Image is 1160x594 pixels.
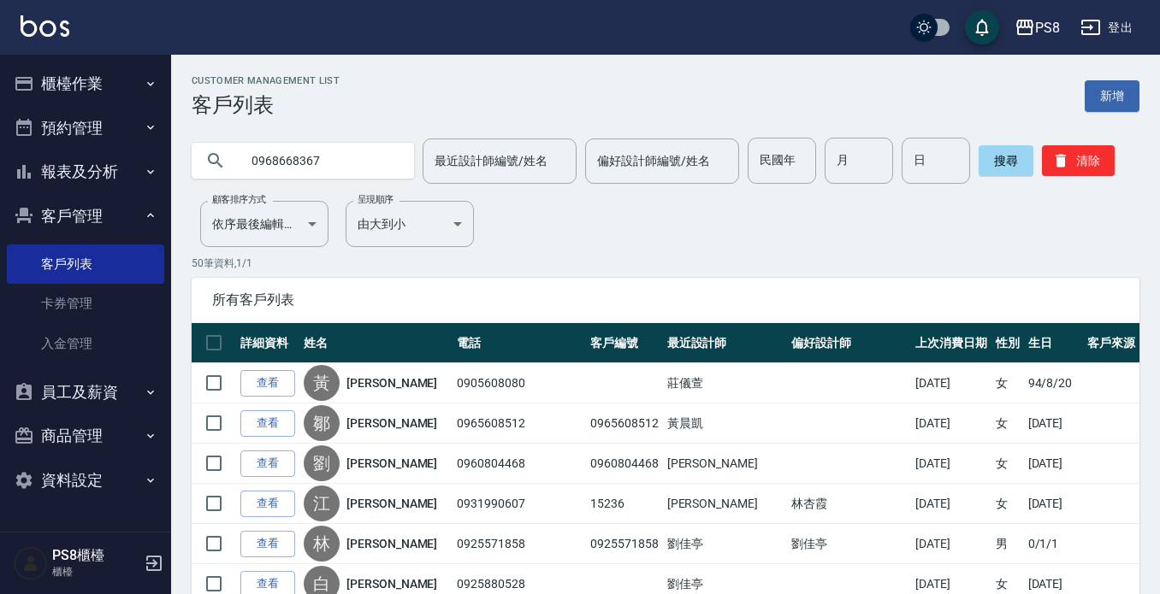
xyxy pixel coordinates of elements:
h3: 客戶列表 [192,93,340,117]
th: 生日 [1024,323,1084,363]
td: [PERSON_NAME] [663,484,787,524]
td: 15236 [586,484,663,524]
td: 莊儀萱 [663,363,787,403]
a: 新增 [1085,80,1139,112]
td: 男 [991,524,1024,564]
td: 女 [991,484,1024,524]
button: 清除 [1042,145,1115,176]
div: 黃 [304,365,340,401]
th: 性別 [991,323,1024,363]
td: [DATE] [911,444,991,484]
td: [PERSON_NAME] [663,444,787,484]
span: 所有客戶列表 [212,291,1119,309]
button: 搜尋 [979,145,1033,176]
div: 依序最後編輯時間 [200,201,328,247]
a: [PERSON_NAME] [346,415,437,432]
a: 查看 [240,491,295,517]
button: 客戶管理 [7,194,164,238]
th: 上次消費日期 [911,323,991,363]
td: 0/1/1 [1024,524,1084,564]
label: 呈現順序 [358,193,394,206]
td: 女 [991,363,1024,403]
div: PS8 [1035,17,1060,38]
a: [PERSON_NAME] [346,455,437,472]
th: 偏好設計師 [787,323,911,363]
td: 0931990607 [453,484,586,524]
td: 女 [991,403,1024,444]
a: 查看 [240,450,295,477]
td: 林杏霞 [787,484,911,524]
button: 預約管理 [7,106,164,150]
td: 0960804468 [453,444,586,484]
img: Person [14,546,48,580]
div: 由大到小 [346,201,474,247]
td: [DATE] [911,524,991,564]
th: 客戶編號 [586,323,663,363]
a: [PERSON_NAME] [346,495,437,512]
td: [DATE] [911,363,991,403]
h2: Customer Management List [192,75,340,86]
th: 客戶來源 [1083,323,1139,363]
td: 0905608080 [453,363,586,403]
td: 女 [991,444,1024,484]
button: 登出 [1074,12,1139,44]
a: 客戶列表 [7,244,164,284]
img: Logo [21,15,69,37]
td: 0965608512 [453,403,586,444]
td: 0960804468 [586,444,663,484]
div: 劉 [304,445,340,481]
a: [PERSON_NAME] [346,575,437,592]
td: 0925571858 [453,524,586,564]
a: 卡券管理 [7,284,164,323]
button: PS8 [1008,10,1067,45]
a: 入金管理 [7,324,164,363]
a: [PERSON_NAME] [346,535,437,552]
td: 0965608512 [586,403,663,444]
td: [DATE] [911,403,991,444]
a: 查看 [240,410,295,437]
th: 姓名 [299,323,453,363]
td: 94/8/20 [1024,363,1084,403]
td: 劉佳亭 [663,524,787,564]
p: 50 筆資料, 1 / 1 [192,256,1139,271]
td: 黃晨凱 [663,403,787,444]
label: 顧客排序方式 [212,193,266,206]
button: 資料設定 [7,458,164,503]
th: 電話 [453,323,586,363]
td: 0925571858 [586,524,663,564]
td: [DATE] [911,484,991,524]
button: 員工及薪資 [7,370,164,415]
button: 櫃檯作業 [7,62,164,106]
button: 報表及分析 [7,150,164,194]
a: [PERSON_NAME] [346,374,437,391]
td: [DATE] [1024,484,1084,524]
td: 劉佳亭 [787,524,911,564]
div: 鄒 [304,405,340,441]
button: save [965,10,999,44]
a: 查看 [240,370,295,397]
td: [DATE] [1024,403,1084,444]
th: 詳細資料 [236,323,299,363]
td: [DATE] [1024,444,1084,484]
button: 商品管理 [7,414,164,458]
div: 江 [304,485,340,521]
input: 搜尋關鍵字 [240,138,400,184]
th: 最近設計師 [663,323,787,363]
a: 查看 [240,531,295,557]
div: 林 [304,526,340,562]
h5: PS8櫃檯 [52,547,139,564]
p: 櫃檯 [52,564,139,579]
